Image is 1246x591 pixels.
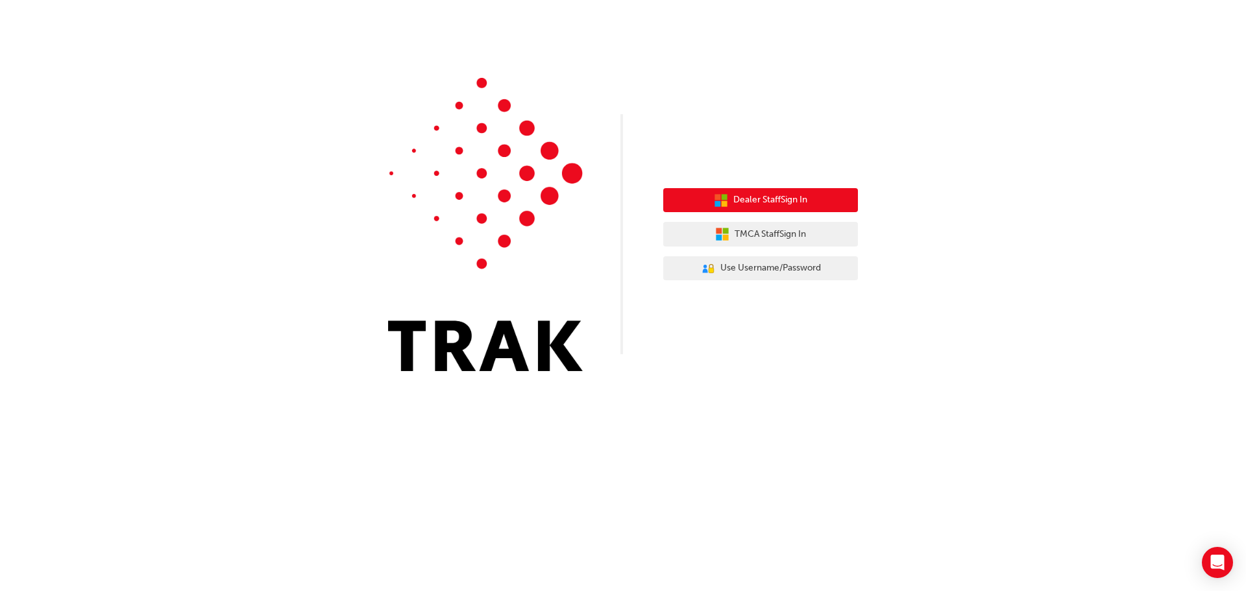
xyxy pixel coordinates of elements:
[735,227,806,242] span: TMCA Staff Sign In
[720,261,821,276] span: Use Username/Password
[388,78,583,371] img: Trak
[663,256,858,281] button: Use Username/Password
[663,222,858,247] button: TMCA StaffSign In
[733,193,807,208] span: Dealer Staff Sign In
[1202,547,1233,578] div: Open Intercom Messenger
[663,188,858,213] button: Dealer StaffSign In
